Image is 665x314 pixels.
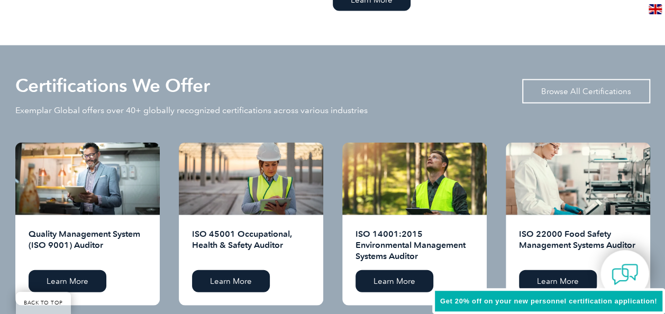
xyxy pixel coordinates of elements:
h2: Certifications We Offer [15,77,210,94]
p: Exemplar Global offers over 40+ globally recognized certifications across various industries [15,105,368,116]
a: Learn More [356,270,433,292]
a: BACK TO TOP [16,292,71,314]
img: contact-chat.png [612,261,638,288]
h2: ISO 14001:2015 Environmental Management Systems Auditor [356,228,473,262]
a: Browse All Certifications [522,79,650,104]
span: Get 20% off on your new personnel certification application! [440,297,657,305]
img: en [649,4,662,14]
a: Learn More [519,270,597,292]
a: Learn More [29,270,106,292]
h2: Quality Management System (ISO 9001) Auditor [29,228,147,262]
a: Learn More [192,270,270,292]
h2: ISO 22000 Food Safety Management Systems Auditor [519,228,637,262]
h2: ISO 45001 Occupational, Health & Safety Auditor [192,228,310,262]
